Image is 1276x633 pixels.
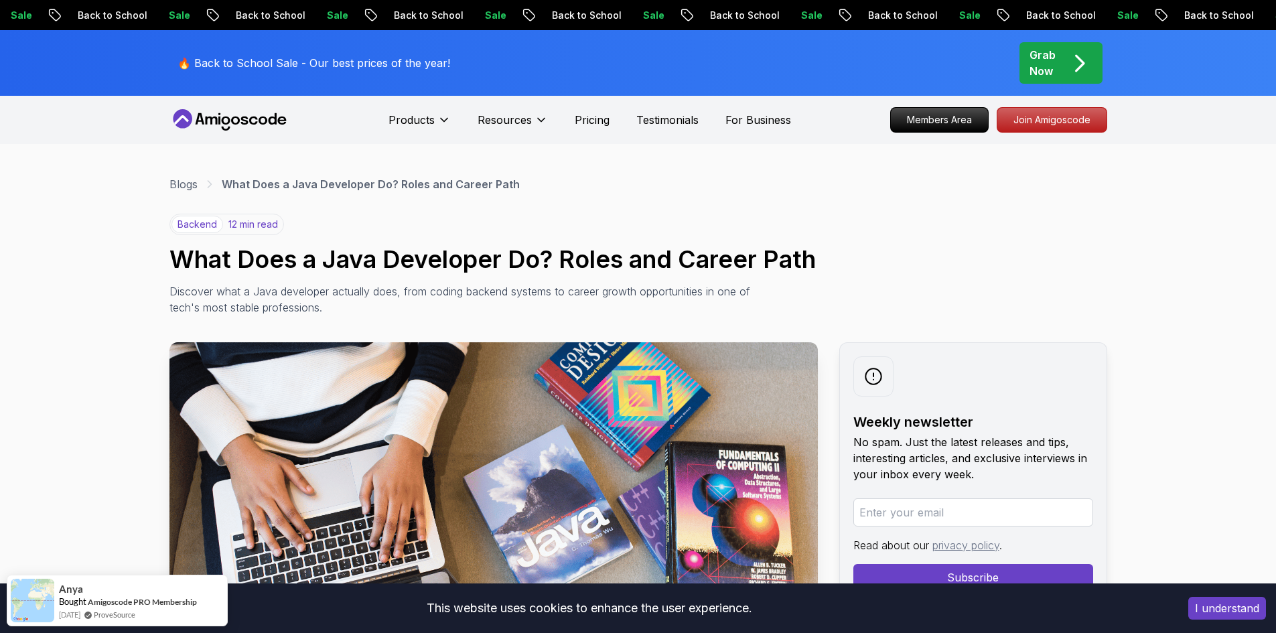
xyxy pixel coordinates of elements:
[388,112,451,139] button: Products
[59,596,86,607] span: Bought
[10,593,1168,623] div: This website uses cookies to enhance the user experience.
[169,176,198,192] a: Blogs
[1030,47,1056,79] p: Grab Now
[169,283,770,315] p: Discover what a Java developer actually does, from coding backend systems to career growth opport...
[932,539,999,552] a: privacy policy
[853,498,1093,526] input: Enter your email
[478,112,532,128] p: Resources
[314,9,357,22] p: Sale
[697,9,788,22] p: Back to School
[156,9,199,22] p: Sale
[855,9,946,22] p: Back to School
[1188,597,1266,620] button: Accept cookies
[171,216,223,233] p: backend
[222,176,520,192] p: What Does a Java Developer Do? Roles and Career Path
[853,413,1093,431] h2: Weekly newsletter
[1172,9,1263,22] p: Back to School
[1105,9,1147,22] p: Sale
[59,583,83,595] span: Anya
[890,107,989,133] a: Members Area
[88,596,197,608] a: Amigoscode PRO Membership
[853,434,1093,482] p: No spam. Just the latest releases and tips, interesting articles, and exclusive interviews in you...
[381,9,472,22] p: Back to School
[178,55,450,71] p: 🔥 Back to School Sale - Our best prices of the year!
[853,537,1093,553] p: Read about our .
[65,9,156,22] p: Back to School
[388,112,435,128] p: Products
[478,112,548,139] button: Resources
[11,579,54,622] img: provesource social proof notification image
[891,108,988,132] p: Members Area
[575,112,610,128] a: Pricing
[472,9,515,22] p: Sale
[59,609,80,620] span: [DATE]
[725,112,791,128] a: For Business
[946,9,989,22] p: Sale
[223,9,314,22] p: Back to School
[636,112,699,128] a: Testimonials
[853,564,1093,591] button: Subscribe
[169,246,1107,273] h1: What Does a Java Developer Do? Roles and Career Path
[997,108,1107,132] p: Join Amigoscode
[1013,9,1105,22] p: Back to School
[788,9,831,22] p: Sale
[539,9,630,22] p: Back to School
[94,610,135,619] a: ProveSource
[997,107,1107,133] a: Join Amigoscode
[630,9,673,22] p: Sale
[228,218,278,231] p: 12 min read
